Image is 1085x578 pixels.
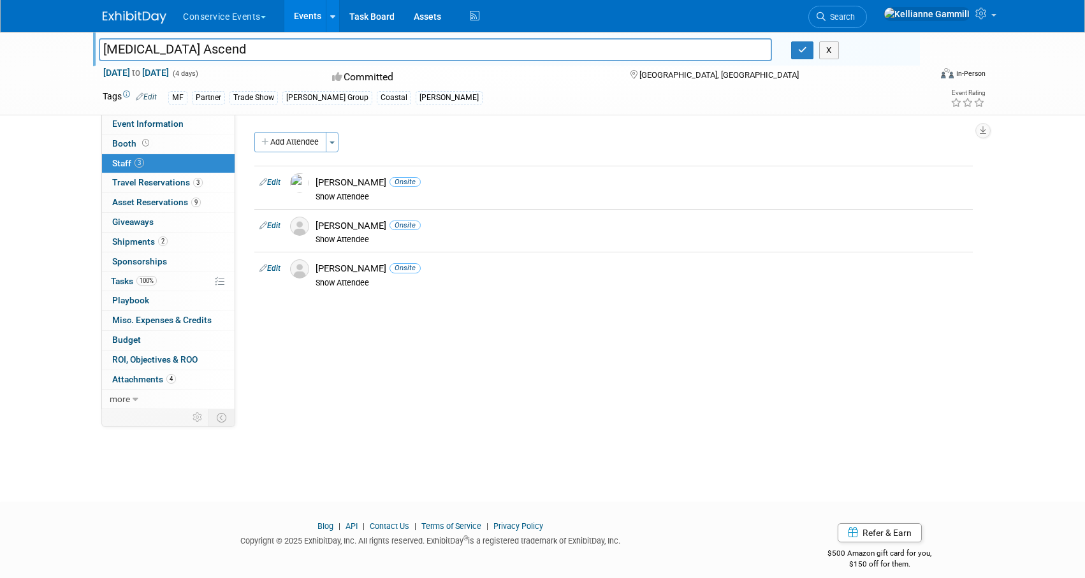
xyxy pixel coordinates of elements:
sup: ® [463,535,468,542]
img: Associate-Profile-5.png [290,217,309,236]
span: | [483,521,492,531]
span: Onsite [390,263,421,273]
div: Trade Show [229,91,278,105]
span: (4 days) [171,69,198,78]
button: X [819,41,839,59]
span: Onsite [390,220,421,230]
span: 3 [193,178,203,187]
a: Search [808,6,867,28]
a: Edit [259,221,280,230]
span: | [411,521,419,531]
a: Tasks100% [102,272,235,291]
span: 100% [136,276,157,285]
span: 9 [191,198,201,207]
span: Staff [112,158,144,168]
span: [GEOGRAPHIC_DATA], [GEOGRAPHIC_DATA] [639,70,799,80]
td: Toggle Event Tabs [209,409,235,426]
img: ExhibitDay [103,11,166,24]
span: Attachments [112,374,176,384]
a: Attachments4 [102,370,235,389]
span: Tasks [111,276,157,286]
span: Shipments [112,236,168,247]
div: Show Attendee [316,192,968,202]
div: [PERSON_NAME] [416,91,483,105]
a: Travel Reservations3 [102,173,235,192]
div: $150 off for them. [777,559,983,570]
div: Committed [328,66,610,89]
a: Asset Reservations9 [102,193,235,212]
a: Edit [259,178,280,187]
div: [PERSON_NAME] [316,263,968,275]
span: 2 [158,236,168,246]
div: Event Format [854,66,986,85]
a: Terms of Service [421,521,481,531]
a: Blog [317,521,333,531]
span: Search [826,12,855,22]
div: In-Person [956,69,986,78]
div: [PERSON_NAME] [316,220,968,232]
span: Sponsorships [112,256,167,266]
span: Giveaways [112,217,154,227]
a: Shipments2 [102,233,235,252]
span: Onsite [390,177,421,187]
a: ROI, Objectives & ROO [102,350,235,370]
a: Playbook [102,291,235,310]
span: Travel Reservations [112,177,203,187]
span: to [130,68,142,78]
span: [DATE] [DATE] [103,67,170,78]
span: Asset Reservations [112,197,201,207]
div: Show Attendee [316,278,968,288]
span: 3 [135,158,144,168]
a: Booth [102,134,235,154]
div: MF [168,91,187,105]
a: Budget [102,331,235,350]
div: [PERSON_NAME] [316,177,968,189]
div: Show Attendee [316,235,968,245]
a: Sponsorships [102,252,235,271]
div: Coastal [377,91,411,105]
td: Tags [103,90,157,105]
button: Add Attendee [254,132,326,152]
span: | [335,521,344,531]
a: Staff3 [102,154,235,173]
span: Misc. Expenses & Credits [112,315,212,325]
div: [PERSON_NAME] Group [282,91,372,105]
span: more [110,394,130,404]
a: Edit [259,264,280,273]
span: Playbook [112,295,149,305]
span: Booth not reserved yet [140,138,152,148]
span: Budget [112,335,141,345]
img: Format-Inperson.png [941,68,954,78]
span: ROI, Objectives & ROO [112,354,198,365]
span: Booth [112,138,152,148]
a: Contact Us [370,521,409,531]
div: $500 Amazon gift card for you, [777,540,983,569]
a: API [346,521,358,531]
div: Event Rating [950,90,985,96]
a: Refer & Earn [838,523,922,542]
a: Privacy Policy [493,521,543,531]
a: more [102,390,235,409]
span: Event Information [112,119,184,129]
img: Kellianne Gammill [884,7,970,21]
td: Personalize Event Tab Strip [187,409,209,426]
a: Misc. Expenses & Credits [102,311,235,330]
a: Giveaways [102,213,235,232]
a: Edit [136,92,157,101]
span: | [360,521,368,531]
img: Associate-Profile-5.png [290,259,309,278]
a: Event Information [102,115,235,134]
span: 4 [166,374,176,384]
div: Partner [192,91,225,105]
div: Copyright © 2025 ExhibitDay, Inc. All rights reserved. ExhibitDay is a registered trademark of Ex... [103,532,758,547]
